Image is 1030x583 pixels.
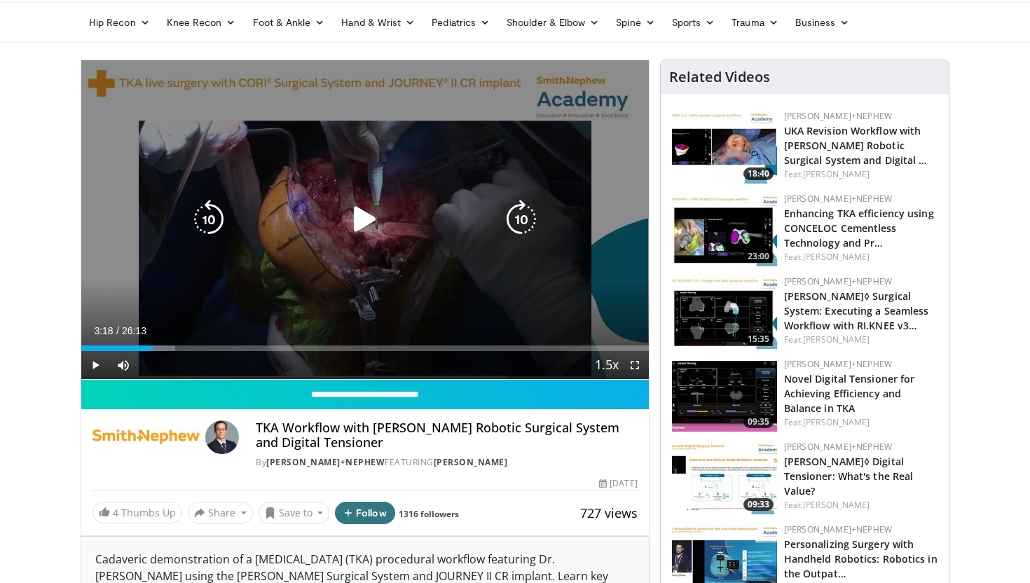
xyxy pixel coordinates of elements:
h4: Related Videos [669,69,770,85]
span: 18:40 [743,167,774,180]
button: Playback Rate [593,351,621,379]
a: [PERSON_NAME] [803,334,870,345]
a: Business [787,8,858,36]
span: 09:35 [743,416,774,428]
div: [DATE] [599,477,637,490]
div: Feat. [784,416,938,429]
span: 23:00 [743,250,774,263]
img: Smith+Nephew [92,420,200,454]
div: Feat. [784,251,938,263]
span: 26:13 [122,325,146,336]
a: [PERSON_NAME] [803,499,870,511]
a: Enhancing TKA efficiency using CONCELOC Cementless Technology and Pr… [784,207,934,249]
a: [PERSON_NAME]+Nephew [784,441,892,453]
div: Progress Bar [81,345,649,351]
img: 02205603-5ba6-4c11-9b25-5721b1ef82fa.150x105_q85_crop-smart_upscale.jpg [672,110,777,184]
a: [PERSON_NAME]◊ Surgical System: Executing a Seamless Workflow with RI.KNEE v3… [784,289,929,332]
div: Feat. [784,168,938,181]
a: [PERSON_NAME]+Nephew [784,358,892,370]
a: Pediatrics [423,8,498,36]
a: 15:35 [672,275,777,349]
a: 18:40 [672,110,777,184]
a: [PERSON_NAME]+Nephew [784,193,892,205]
span: 09:33 [743,498,774,511]
a: [PERSON_NAME]+Nephew [784,523,892,535]
a: [PERSON_NAME]+Nephew [784,275,892,287]
span: / [116,325,119,336]
a: Knee Recon [158,8,245,36]
a: 1316 followers [399,508,459,520]
button: Save to [259,502,330,524]
a: [PERSON_NAME] [803,251,870,263]
a: [PERSON_NAME]◊ Digital Tensioner: What's the Real Value? [784,455,914,498]
div: By FEATURING [256,456,637,469]
button: Share [188,502,253,524]
button: Fullscreen [621,351,649,379]
a: 09:35 [672,358,777,432]
div: Feat. [784,499,938,512]
a: Shoulder & Elbow [498,8,607,36]
video-js: Video Player [81,60,649,380]
button: Mute [109,351,137,379]
img: 6906a9b6-27f2-4396-b1b2-551f54defe1e.150x105_q85_crop-smart_upscale.jpg [672,358,777,432]
img: 72f8c4c6-2ed0-4097-a262-5c97cbbe0685.150x105_q85_crop-smart_upscale.jpg [672,441,777,514]
span: 3:18 [94,325,113,336]
a: Trauma [723,8,787,36]
a: 23:00 [672,193,777,266]
a: [PERSON_NAME]+Nephew [266,456,385,468]
img: 50c97ff3-26b0-43aa-adeb-5f1249a916fc.150x105_q85_crop-smart_upscale.jpg [672,275,777,349]
a: Novel Digital Tensioner for Achieving Efficiency and Balance in TKA [784,372,915,415]
a: [PERSON_NAME] [434,456,508,468]
a: Sports [664,8,724,36]
button: Follow [335,502,395,524]
button: Play [81,351,109,379]
a: 4 Thumbs Up [92,502,182,523]
div: Feat. [784,334,938,346]
img: cad15a82-7a4e-4d99-8f10-ac9ee335d8e8.150x105_q85_crop-smart_upscale.jpg [672,193,777,266]
a: Spine [607,8,663,36]
a: [PERSON_NAME] [803,168,870,180]
span: 727 views [580,505,638,521]
a: [PERSON_NAME]+Nephew [784,110,892,122]
a: Personalizing Surgery with Handheld Robotics: Robotics in the Outpat… [784,537,938,580]
span: 15:35 [743,333,774,345]
a: Foot & Ankle [245,8,334,36]
a: UKA Revision Workflow with [PERSON_NAME] Robotic Surgical System and Digital … [784,124,928,167]
img: Avatar [205,420,239,454]
span: 4 [113,506,118,519]
a: [PERSON_NAME] [803,416,870,428]
a: Hip Recon [81,8,158,36]
a: Hand & Wrist [333,8,423,36]
h4: TKA Workflow with [PERSON_NAME] Robotic Surgical System and Digital Tensioner [256,420,637,451]
a: 09:33 [672,441,777,514]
